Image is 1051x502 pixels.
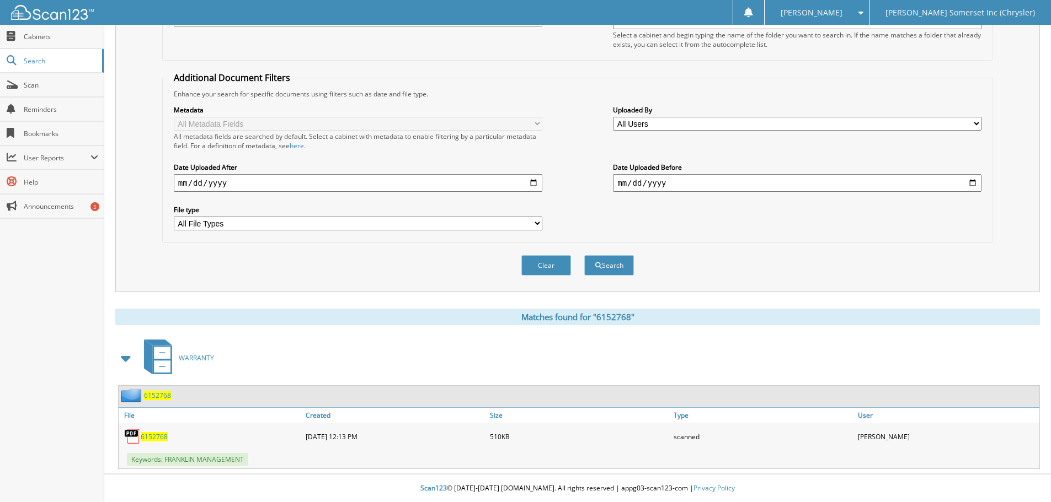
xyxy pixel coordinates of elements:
span: Scan123 [420,483,447,493]
span: Search [24,56,97,66]
iframe: Chat Widget [996,449,1051,502]
img: PDF.png [124,428,141,445]
span: User Reports [24,153,90,163]
span: Reminders [24,105,98,114]
span: WARRANTY [179,353,214,363]
a: Privacy Policy [693,483,735,493]
a: here [290,141,304,150]
div: Matches found for "6152768" [115,309,1040,325]
a: 6152768 [144,391,171,400]
a: Created [303,408,487,423]
div: All metadata fields are searched by default. Select a cabinet with metadata to enable filtering b... [174,132,542,150]
input: end [613,174,981,192]
legend: Additional Document Filters [168,72,296,84]
button: Search [584,255,634,276]
span: [PERSON_NAME] [781,9,842,16]
div: Enhance your search for specific documents using filters such as date and file type. [168,89,987,99]
label: Date Uploaded After [174,163,542,172]
span: [PERSON_NAME] Somerset Inc (Chrysler) [885,9,1035,16]
div: [PERSON_NAME] [855,425,1039,447]
div: 510KB [487,425,671,447]
label: File type [174,205,542,214]
label: Metadata [174,105,542,115]
a: Type [671,408,855,423]
span: Bookmarks [24,129,98,138]
div: [DATE] 12:13 PM [303,425,487,447]
a: 6152768 [141,432,168,441]
span: Keywords: FRANKLIN MANAGEMENT [127,453,248,466]
span: Announcements [24,202,98,211]
a: File [119,408,303,423]
button: Clear [521,255,571,276]
div: 5 [90,202,99,211]
a: WARRANTY [137,336,214,380]
label: Uploaded By [613,105,981,115]
a: Size [487,408,671,423]
img: folder2.png [121,388,144,402]
span: Help [24,177,98,187]
input: start [174,174,542,192]
img: scan123-logo-white.svg [11,5,94,20]
span: Scan [24,80,98,90]
div: scanned [671,425,855,447]
a: User [855,408,1039,423]
span: Cabinets [24,32,98,41]
div: Select a cabinet and begin typing the name of the folder you want to search in. If the name match... [613,30,981,49]
div: © [DATE]-[DATE] [DOMAIN_NAME]. All rights reserved | appg03-scan123-com | [104,475,1051,502]
label: Date Uploaded Before [613,163,981,172]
